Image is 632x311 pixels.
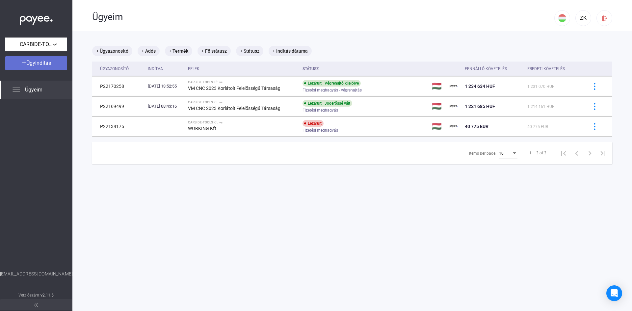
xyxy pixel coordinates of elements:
[188,65,199,73] div: Felek
[26,60,51,66] span: Ügyindítás
[303,126,338,134] span: Fizetési meghagyás
[138,46,160,56] mat-chip: + Adós
[188,65,297,73] div: Felek
[5,38,67,51] button: CARBIDE-TOOLS Kft.
[429,76,447,96] td: 🇭🇺
[100,65,143,73] div: Ügyazonosító
[20,12,53,26] img: white-payee-white-dot.svg
[188,106,280,111] strong: VM CNC 2023 Korlátolt Felelősségű Társaság
[554,10,570,26] button: HU
[527,84,554,89] span: 1 231 070 HUF
[92,117,145,136] td: P22134175
[588,79,601,93] button: more-blue
[570,146,583,160] button: Previous page
[303,80,361,87] div: Lezárult | Végrehajtó kijelölve
[22,60,26,65] img: plus-white.svg
[12,86,20,94] img: list.svg
[596,10,612,26] button: logout-red
[148,65,183,73] div: Indítva
[188,100,297,104] div: CARBIDE-TOOLS Kft. vs
[300,62,429,76] th: Státusz
[527,104,554,109] span: 1 214 161 HUF
[558,14,566,22] img: HU
[5,56,67,70] button: Ügyindítás
[188,80,297,84] div: CARBIDE-TOOLS Kft. vs
[20,40,53,48] span: CARBIDE-TOOLS Kft.
[148,65,163,73] div: Indítva
[596,146,610,160] button: Last page
[303,106,338,114] span: Fizetési meghagyás
[450,82,458,90] img: payee-logo
[92,76,145,96] td: P22170258
[40,293,54,298] strong: v2.11.5
[527,65,565,73] div: Eredeti követelés
[527,124,548,129] span: 40 775 EUR
[165,46,192,56] mat-chip: + Termék
[148,83,183,90] div: [DATE] 13:52:55
[591,123,598,130] img: more-blue
[465,124,488,129] span: 40 775 EUR
[527,65,579,73] div: Eredeti követelés
[606,285,622,301] div: Open Intercom Messenger
[529,149,546,157] div: 1 – 3 of 3
[469,149,496,157] div: Items per page:
[188,126,216,131] strong: WORKING Kft
[499,149,517,157] mat-select: Items per page:
[148,103,183,110] div: [DATE] 08:43:16
[465,65,522,73] div: Fennálló követelés
[575,10,591,26] button: ZK
[269,46,312,56] mat-chip: + Indítás dátuma
[188,86,280,91] strong: VM CNC 2023 Korlátolt Felelősségű Társaság
[588,99,601,113] button: more-blue
[34,303,38,307] img: arrow-double-left-grey.svg
[25,86,42,94] span: Ügyeim
[450,122,458,130] img: payee-logo
[188,120,297,124] div: CARBIDE-TOOLS Kft. vs
[465,84,495,89] span: 1 234 634 HUF
[303,120,324,127] div: Lezárult
[92,46,132,56] mat-chip: + Ügyazonosító
[465,104,495,109] span: 1 221 685 HUF
[583,146,596,160] button: Next page
[465,65,507,73] div: Fennálló követelés
[578,14,589,22] div: ZK
[450,102,458,110] img: payee-logo
[591,83,598,90] img: more-blue
[601,15,608,22] img: logout-red
[557,146,570,160] button: First page
[92,12,554,23] div: Ügyeim
[429,117,447,136] td: 🇭🇺
[236,46,263,56] mat-chip: + Státusz
[197,46,231,56] mat-chip: + Fő státusz
[100,65,129,73] div: Ügyazonosító
[303,100,352,107] div: Lezárult | Jogerőssé vált
[499,151,504,156] span: 10
[588,119,601,133] button: more-blue
[303,86,362,94] span: Fizetési meghagyás - végrehajtás
[92,96,145,116] td: P22169499
[591,103,598,110] img: more-blue
[429,96,447,116] td: 🇭🇺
